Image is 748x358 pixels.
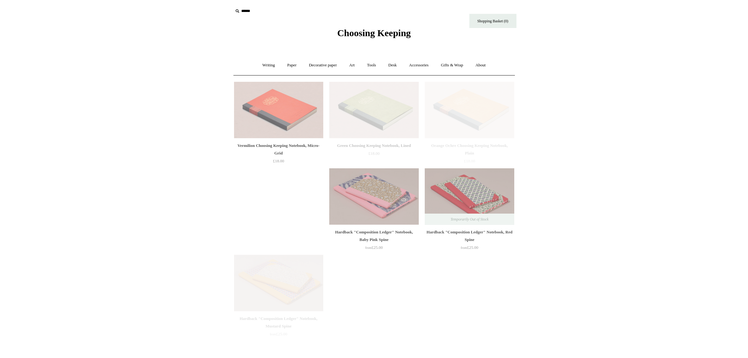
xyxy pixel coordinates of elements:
span: Temporarily Out of Stock [444,214,495,225]
a: Art [344,57,360,74]
a: Hardback "Composition Ledger" Notebook, Red Spine from£25.00 [425,228,514,254]
div: Hardback "Composition Ledger" Notebook, Bright Yellow Spine [236,228,322,243]
div: Hardback "Composition Ledger" Notebook, Green Spine [331,315,417,330]
a: Shopping Basket (0) [469,14,516,28]
span: £18.00 [464,159,475,163]
a: Hardback "Composition Ledger" Notebook, Mustard Spine from£25.00 [234,315,323,341]
div: Hardback "Composition Ledger" Notebook, Zodiac [426,315,512,330]
div: Orange Ochre Choosing Keeping Notebook, Plain [426,142,512,157]
a: Writing [257,57,281,74]
span: £25.00 [365,332,383,336]
img: Hardback "Composition Ledger" Notebook, Mustard Spine [234,255,323,311]
a: Green Choosing Keeping Notebook, Lined £18.00 [329,142,418,168]
span: £25.00 [270,332,287,336]
span: £18.00 [369,151,380,156]
div: Hardback "Composition Ledger" Notebook, Baby Pink Spine [331,228,417,243]
a: Accessories [403,57,434,74]
span: from [461,246,467,249]
a: Paper [281,57,302,74]
a: Choosing Keeping [337,33,411,37]
span: £25.00 [461,332,478,336]
a: Hardback "Composition Ledger" Notebook, Green Spine from£25.00 [329,315,418,341]
img: Vermilion Choosing Keeping Notebook, Micro-Grid [234,82,323,138]
div: Hardback "Composition Ledger" Notebook, Red Spine [426,228,512,243]
a: Orange Ochre Choosing Keeping Notebook, Plain £18.00 [425,142,514,168]
a: Decorative paper [303,57,342,74]
img: Hardback "Composition Ledger" Notebook, Zodiac [425,255,514,311]
img: Hardback "Composition Ledger" Notebook, Red Spine [425,168,514,225]
div: Hardback "Composition Ledger" Notebook, Mustard Spine [236,315,322,330]
a: About [470,57,491,74]
a: Hardback "Composition Ledger" Notebook, Mustard Spine Hardback "Composition Ledger" Notebook, Mus... [234,255,323,311]
a: Vermilion Choosing Keeping Notebook, Micro-Grid £18.00 [234,142,323,168]
a: Hardback "Composition Ledger" Notebook, Baby Pink Spine from£25.00 [329,228,418,254]
span: from [365,333,372,336]
span: from [365,246,372,249]
img: Orange Ochre Choosing Keeping Notebook, Plain [425,82,514,138]
img: Green Choosing Keeping Notebook, Lined [329,82,418,138]
span: from [270,333,276,336]
img: Hardback "Composition Ledger" Notebook, Bright Yellow Spine [234,168,323,225]
a: Green Choosing Keeping Notebook, Lined Green Choosing Keeping Notebook, Lined [329,82,418,138]
a: Hardback "Composition Ledger" Notebook, Bright Yellow Spine from£25.00 [234,228,323,254]
a: Hardback "Composition Ledger" Notebook, Zodiac from£25.00 [425,315,514,341]
span: from [270,246,276,249]
img: Hardback "Composition Ledger" Notebook, Green Spine [329,255,418,311]
a: Hardback "Composition Ledger" Notebook, Baby Pink Spine Hardback "Composition Ledger" Notebook, B... [329,168,418,225]
a: Tools [361,57,382,74]
a: Vermilion Choosing Keeping Notebook, Micro-Grid Vermilion Choosing Keeping Notebook, Micro-Grid [234,82,323,138]
span: from [461,333,467,336]
span: £25.00 [461,245,478,250]
a: Gifts & Wrap [435,57,469,74]
a: Orange Ochre Choosing Keeping Notebook, Plain Orange Ochre Choosing Keeping Notebook, Plain [425,82,514,138]
img: Hardback "Composition Ledger" Notebook, Baby Pink Spine [329,168,418,225]
a: Hardback "Composition Ledger" Notebook, Green Spine Hardback "Composition Ledger" Notebook, Green... [329,255,418,311]
a: Hardback "Composition Ledger" Notebook, Red Spine Hardback "Composition Ledger" Notebook, Red Spi... [425,168,514,225]
a: Hardback "Composition Ledger" Notebook, Zodiac Hardback "Composition Ledger" Notebook, Zodiac [425,255,514,311]
a: Desk [383,57,402,74]
span: £25.00 [270,245,287,250]
div: Green Choosing Keeping Notebook, Lined [331,142,417,149]
span: £18.00 [273,159,284,163]
span: £25.00 [365,245,383,250]
div: Vermilion Choosing Keeping Notebook, Micro-Grid [236,142,322,157]
a: Hardback "Composition Ledger" Notebook, Bright Yellow Spine Hardback "Composition Ledger" Noteboo... [234,168,323,225]
span: Choosing Keeping [337,28,411,38]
